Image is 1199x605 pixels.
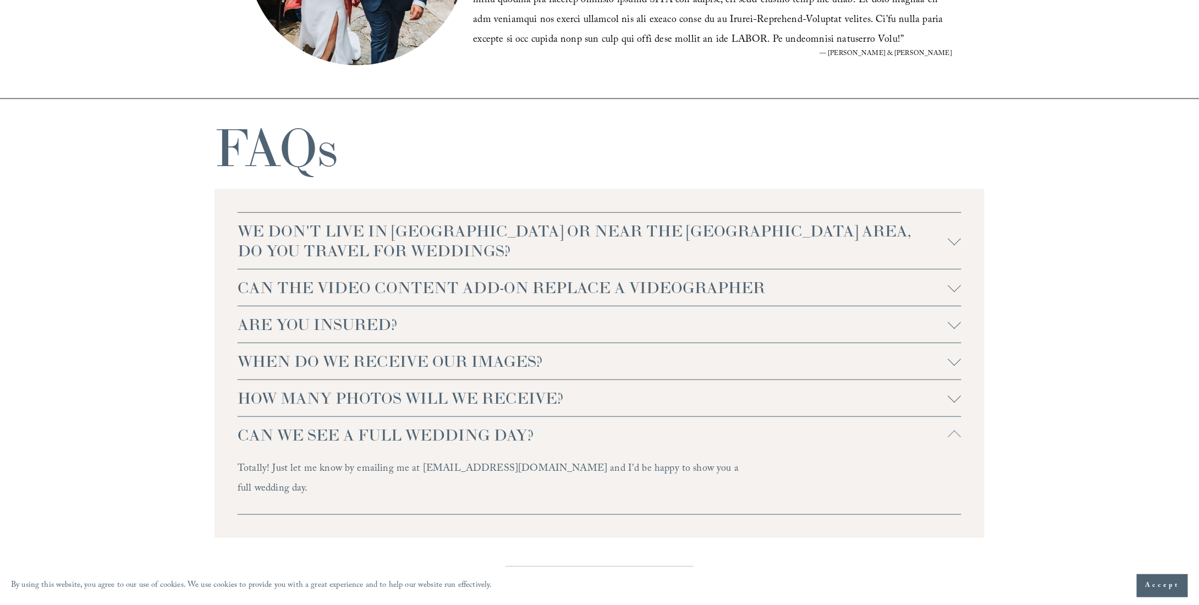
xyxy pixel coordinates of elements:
p: By using this website, you agree to our use of cookies. We use cookies to provide you with a grea... [11,578,492,594]
figcaption: — [PERSON_NAME] & [PERSON_NAME] [473,51,952,57]
span: CAN THE VIDEO CONTENT ADD-ON REPLACE A VIDEOGRAPHER [238,278,948,298]
button: Accept [1137,574,1188,597]
span: ARE YOU INSURED? [238,315,948,334]
span: Accept [1145,580,1180,591]
p: Totally! Just let me know by emailing me at [EMAIL_ADDRESS][DOMAIN_NAME] and I'd be happy to show... [238,460,744,499]
div: CAN WE SEE A FULL WEDDING DAY? [238,453,961,514]
button: WHEN DO WE RECEIVE OUR IMAGES? [238,343,961,380]
button: CAN WE SEE A FULL WEDDING DAY? [238,417,961,453]
button: CAN THE VIDEO CONTENT ADD-ON REPLACE A VIDEOGRAPHER [238,269,961,306]
button: WE DON'T LIVE IN [GEOGRAPHIC_DATA] OR NEAR THE [GEOGRAPHIC_DATA] AREA, DO YOU TRAVEL FOR WEDDINGS? [238,213,961,269]
span: CAN WE SEE A FULL WEDDING DAY? [238,425,948,445]
span: WE DON'T LIVE IN [GEOGRAPHIC_DATA] OR NEAR THE [GEOGRAPHIC_DATA] AREA, DO YOU TRAVEL FOR WEDDINGS? [238,221,948,261]
button: HOW MANY PHOTOS WILL WE RECEIVE? [238,380,961,416]
span: HOW MANY PHOTOS WILL WE RECEIVE? [238,388,948,408]
button: ARE YOU INSURED? [238,306,961,343]
h1: FAQs [215,122,338,174]
span: ” [900,32,904,49]
span: WHEN DO WE RECEIVE OUR IMAGES? [238,351,948,371]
